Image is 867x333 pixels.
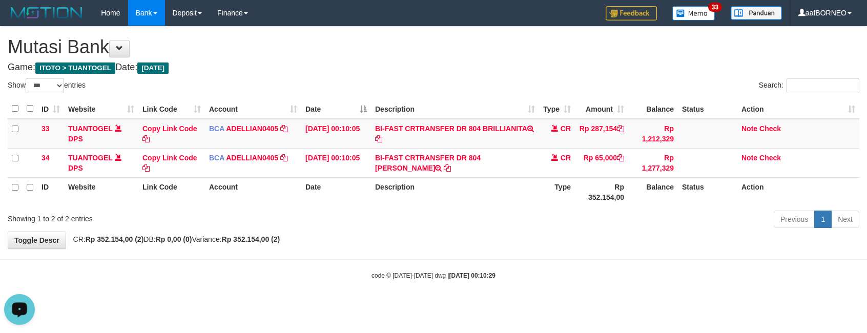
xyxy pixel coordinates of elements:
[8,210,354,224] div: Showing 1 to 2 of 2 entries
[575,99,628,119] th: Amount: activate to sort column ascending
[678,177,737,206] th: Status
[575,148,628,177] td: Rp 65,000
[774,211,815,228] a: Previous
[8,78,86,93] label: Show entries
[628,177,678,206] th: Balance
[156,235,192,243] strong: Rp 0,00 (0)
[142,124,197,143] a: Copy Link Code
[678,99,737,119] th: Status
[301,148,371,177] td: [DATE] 00:10:05
[371,177,539,206] th: Description
[606,6,657,20] img: Feedback.jpg
[737,99,859,119] th: Action: activate to sort column ascending
[741,124,757,133] a: Note
[4,4,35,35] button: Open LiveChat chat widget
[64,99,138,119] th: Website: activate to sort column ascending
[37,99,64,119] th: ID: activate to sort column ascending
[64,119,138,149] td: DPS
[205,99,301,119] th: Account: activate to sort column ascending
[375,135,382,143] a: Copy BI-FAST CRTRANSFER DR 804 BRILLIANITA to clipboard
[628,148,678,177] td: Rp 1,277,329
[86,235,144,243] strong: Rp 352.154,00 (2)
[371,119,539,149] td: BI-FAST CRTRANSFER DR 804 BRILLIANITA
[737,177,859,206] th: Action
[138,177,205,206] th: Link Code
[759,78,859,93] label: Search:
[831,211,859,228] a: Next
[35,63,115,74] span: ITOTO > TUANTOGEL
[8,37,859,57] h1: Mutasi Bank
[539,99,575,119] th: Type: activate to sort column ascending
[42,124,50,133] span: 33
[280,124,287,133] a: Copy ADELLIAN0405 to clipboard
[68,124,113,133] a: TUANTOGEL
[226,124,278,133] a: ADELLIAN0405
[628,119,678,149] td: Rp 1,212,329
[444,164,451,172] a: Copy BI-FAST CRTRANSFER DR 804 EKO PRAMONO to clipboard
[708,3,722,12] span: 33
[226,154,278,162] a: ADELLIAN0405
[138,99,205,119] th: Link Code: activate to sort column ascending
[42,154,50,162] span: 34
[280,154,287,162] a: Copy ADELLIAN0405 to clipboard
[672,6,715,20] img: Button%20Memo.svg
[371,148,539,177] td: BI-FAST CRTRANSFER DR 804 [PERSON_NAME]
[26,78,64,93] select: Showentries
[561,154,571,162] span: CR
[561,124,571,133] span: CR
[209,124,224,133] span: BCA
[617,154,624,162] a: Copy Rp 65,000 to clipboard
[371,272,496,279] small: code © [DATE]-[DATE] dwg |
[539,177,575,206] th: Type
[205,177,301,206] th: Account
[449,272,496,279] strong: [DATE] 00:10:29
[617,124,624,133] a: Copy Rp 287,154 to clipboard
[64,148,138,177] td: DPS
[301,119,371,149] td: [DATE] 00:10:05
[741,154,757,162] a: Note
[301,177,371,206] th: Date
[575,119,628,149] td: Rp 287,154
[759,124,781,133] a: Check
[137,63,169,74] span: [DATE]
[68,235,280,243] span: CR: DB: Variance:
[575,177,628,206] th: Rp 352.154,00
[759,154,781,162] a: Check
[628,99,678,119] th: Balance
[301,99,371,119] th: Date: activate to sort column descending
[8,63,859,73] h4: Game: Date:
[37,177,64,206] th: ID
[814,211,832,228] a: 1
[787,78,859,93] input: Search:
[8,5,86,20] img: MOTION_logo.png
[142,154,197,172] a: Copy Link Code
[731,6,782,20] img: panduan.png
[64,177,138,206] th: Website
[209,154,224,162] span: BCA
[371,99,539,119] th: Description: activate to sort column ascending
[222,235,280,243] strong: Rp 352.154,00 (2)
[8,232,66,249] a: Toggle Descr
[68,154,113,162] a: TUANTOGEL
